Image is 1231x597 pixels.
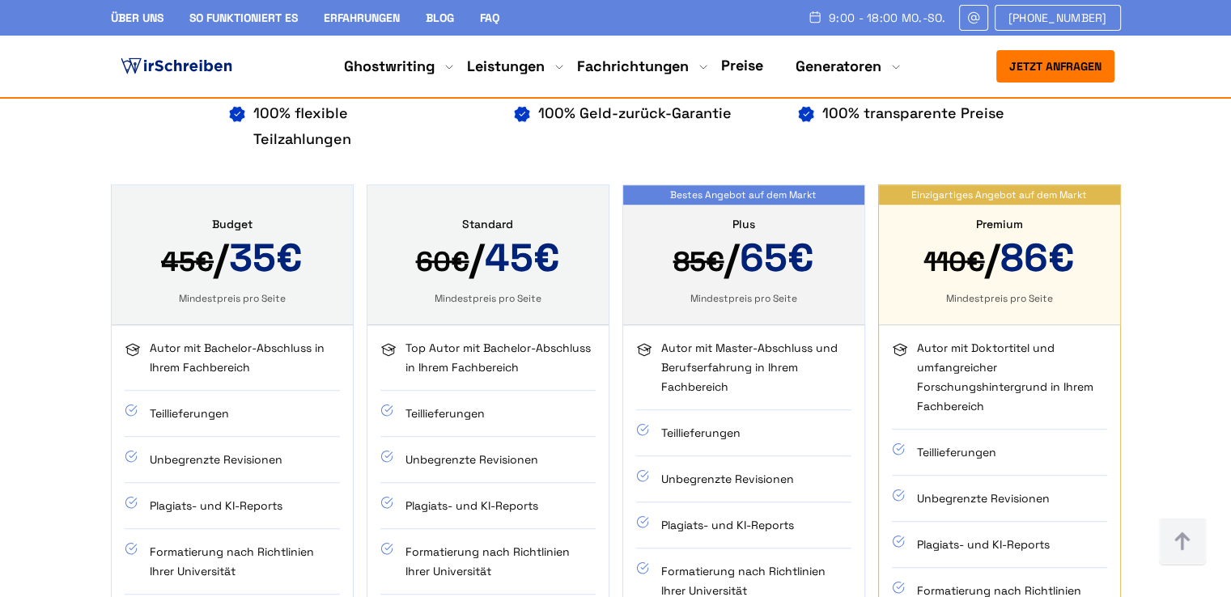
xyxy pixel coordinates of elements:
[229,233,303,282] span: 35€
[643,218,845,231] div: Plus
[898,218,1101,231] div: Premium
[227,100,448,152] li: 100% flexible Teilzahlungen
[161,244,214,279] span: 45€
[380,391,596,437] li: Teillieferungen
[467,57,545,76] a: Leistungen
[673,244,724,279] span: 85€
[125,437,340,483] li: Unbegrenzte Revisionen
[577,57,689,76] a: Fachrichtungen
[636,338,851,410] li: Autor mit Master-Abschluss und Berufserfahrung in Ihrem Fachbereich
[898,235,1101,285] span: /
[125,391,340,437] li: Teillieferungen
[808,11,822,23] img: Schedule
[892,338,1107,430] li: Autor mit Doktortitel und umfangreicher Forschungshintergrund in Ihrem Fachbereich
[643,292,845,305] div: Mindestpreis pro Seite
[387,292,589,305] div: Mindestpreis pro Seite
[324,11,400,25] a: Erfahrungen
[796,57,881,76] a: Generatoren
[380,529,596,595] li: Formatierung nach Richtlinien Ihrer Universität
[416,244,469,279] span: 60€
[480,11,499,25] a: FAQ
[1008,11,1107,24] span: [PHONE_NUMBER]
[1158,518,1207,566] img: button top
[131,235,333,285] span: /
[131,292,333,305] div: Mindestpreis pro Seite
[996,50,1114,83] button: Jetzt anfragen
[995,5,1121,31] a: [PHONE_NUMBER]
[892,476,1107,522] li: Unbegrenzte Revisionen
[426,11,454,25] a: Blog
[636,410,851,456] li: Teillieferungen
[485,233,560,282] span: 45€
[898,292,1101,305] div: Mindestpreis pro Seite
[125,483,340,529] li: Plagiats- und KI-Reports
[111,11,163,25] a: Über uns
[1000,233,1075,282] span: 86€
[879,185,1120,205] span: Einzigartiges Angebot auf dem Markt
[512,100,732,152] li: 100% Geld-zurück-Garantie
[344,57,435,76] a: Ghostwriting
[125,529,340,595] li: Formatierung nach Richtlinien Ihrer Universität
[643,235,845,285] span: /
[125,338,340,391] li: Autor mit Bachelor-Abschluss in Ihrem Fachbereich
[721,56,763,74] a: Preise
[380,437,596,483] li: Unbegrenzte Revisionen
[380,483,596,529] li: Plagiats- und KI-Reports
[387,218,589,231] div: Standard
[740,233,814,282] span: 65€
[892,430,1107,476] li: Teillieferungen
[636,502,851,548] li: Plagiats- und KI-Reports
[131,218,333,231] div: Budget
[380,338,596,391] li: Top Autor mit Bachelor-Abschluss in Ihrem Fachbereich
[636,456,851,502] li: Unbegrenzte Revisionen
[796,100,1004,152] li: 100% transparente Preise
[189,11,298,25] a: So funktioniert es
[829,11,946,24] span: 9:00 - 18:00 Mo.-So.
[966,11,981,24] img: Email
[924,244,985,279] span: 110€
[892,522,1107,568] li: Plagiats- und KI-Reports
[387,235,589,285] span: /
[117,54,236,78] img: logo ghostwriter-österreich
[623,185,864,205] span: Bestes Angebot auf dem Markt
